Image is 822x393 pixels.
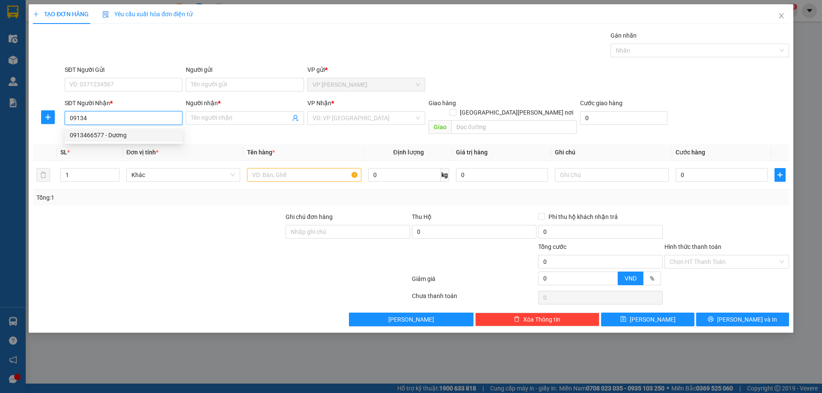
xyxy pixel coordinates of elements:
[774,168,786,182] button: plus
[555,168,669,182] input: Ghi Chú
[441,168,449,182] span: kg
[580,100,622,106] label: Cước giao hàng
[292,115,299,121] span: user-add
[630,315,676,324] span: [PERSON_NAME]
[778,12,785,19] span: close
[769,4,793,28] button: Close
[65,65,182,74] div: SĐT Người Gửi
[65,98,182,108] div: SĐT Người Nhận
[388,315,434,324] span: [PERSON_NAME]
[42,114,54,121] span: plus
[393,149,424,156] span: Định lượng
[429,100,456,106] span: Giao hàng
[102,11,109,18] img: icon
[33,11,89,18] span: TẠO ĐƠN HÀNG
[349,313,474,326] button: [PERSON_NAME]
[620,316,626,323] span: save
[186,65,304,74] div: Người gửi
[538,243,566,250] span: Tổng cước
[514,316,520,323] span: delete
[411,291,537,306] div: Chưa thanh toán
[286,225,410,239] input: Ghi chú đơn hàng
[247,168,361,182] input: VD: Bàn, Ghế
[601,313,694,326] button: save[PERSON_NAME]
[60,149,67,156] span: SL
[580,111,667,125] input: Cước giao hàng
[186,98,304,108] div: Người nhận
[523,315,560,324] span: Xóa Thông tin
[41,110,55,124] button: plus
[625,275,637,282] span: VND
[650,275,654,282] span: %
[33,11,39,17] span: plus
[696,313,789,326] button: printer[PERSON_NAME] và In
[131,168,235,181] span: Khác
[611,32,637,39] label: Gán nhãn
[411,274,537,289] div: Giảm giá
[664,243,721,250] label: Hình thức thanh toán
[775,171,785,178] span: plus
[475,313,600,326] button: deleteXóa Thông tin
[247,149,275,156] span: Tên hàng
[717,315,777,324] span: [PERSON_NAME] và In
[708,316,714,323] span: printer
[456,149,488,156] span: Giá trị hàng
[126,149,158,156] span: Đơn vị tính
[70,130,177,140] div: 0913466577 - Dương
[456,108,577,117] span: [GEOGRAPHIC_DATA][PERSON_NAME] nơi
[102,11,193,18] span: Yêu cầu xuất hóa đơn điện tử
[551,144,672,161] th: Ghi chú
[36,193,317,202] div: Tổng: 1
[286,213,333,220] label: Ghi chú đơn hàng
[451,120,577,134] input: Dọc đường
[456,168,548,182] input: 0
[676,149,705,156] span: Cước hàng
[307,100,331,106] span: VP Nhận
[429,120,451,134] span: Giao
[307,65,425,74] div: VP gửi
[65,128,182,142] div: 0913466577 - Dương
[313,78,420,91] span: VP Gia Lâm
[545,212,621,222] span: Phí thu hộ khách nhận trả
[36,168,50,182] button: delete
[412,213,432,220] span: Thu Hộ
